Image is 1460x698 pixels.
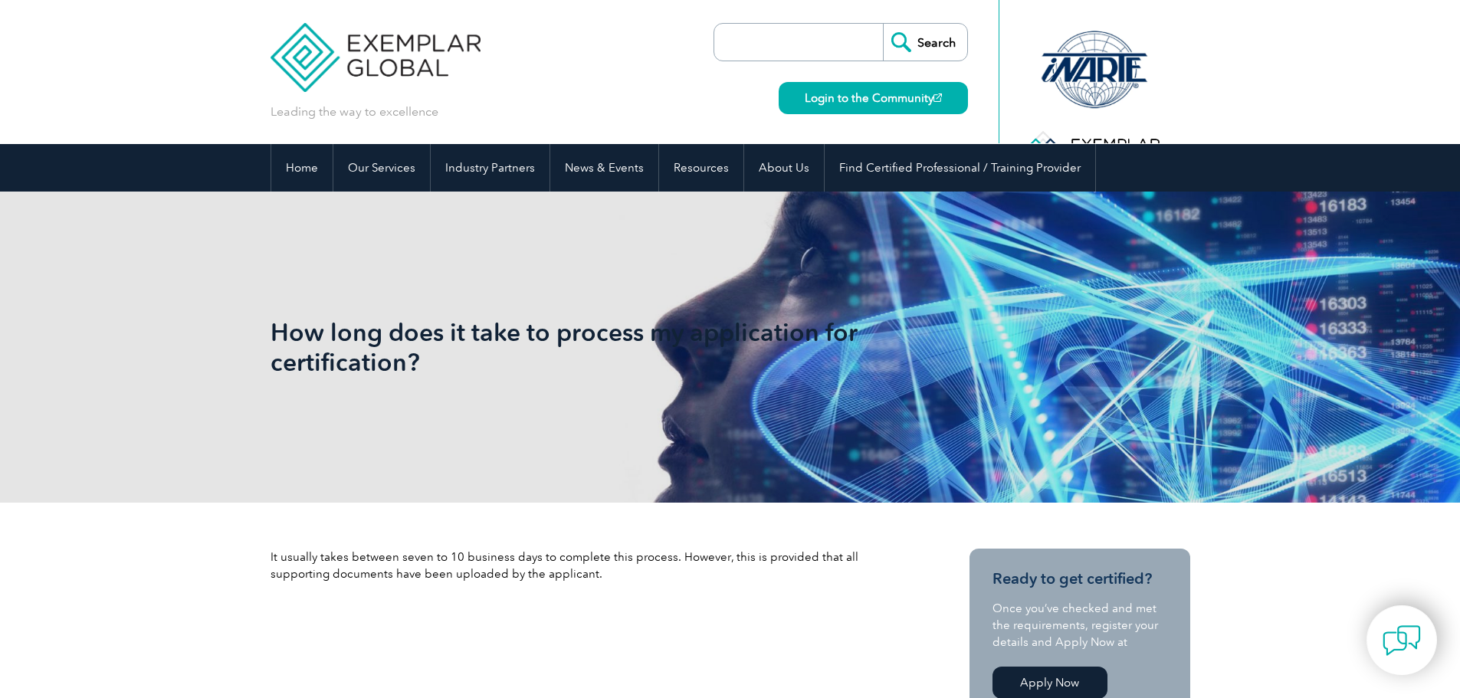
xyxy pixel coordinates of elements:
[779,82,968,114] a: Login to the Community
[1383,621,1421,660] img: contact-chat.png
[992,569,1167,588] h3: Ready to get certified?
[550,144,658,192] a: News & Events
[333,144,430,192] a: Our Services
[431,144,550,192] a: Industry Partners
[744,144,824,192] a: About Us
[659,144,743,192] a: Resources
[992,600,1167,650] p: Once you’ve checked and met the requirements, register your details and Apply Now at
[271,549,914,582] p: It usually takes between seven to 10 business days to complete this process. However, this is pro...
[933,93,942,102] img: open_square.png
[883,24,967,61] input: Search
[271,103,438,120] p: Leading the way to excellence
[825,144,1095,192] a: Find Certified Professional / Training Provider
[271,317,859,377] h1: How long does it take to process my application for certification?
[271,144,333,192] a: Home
